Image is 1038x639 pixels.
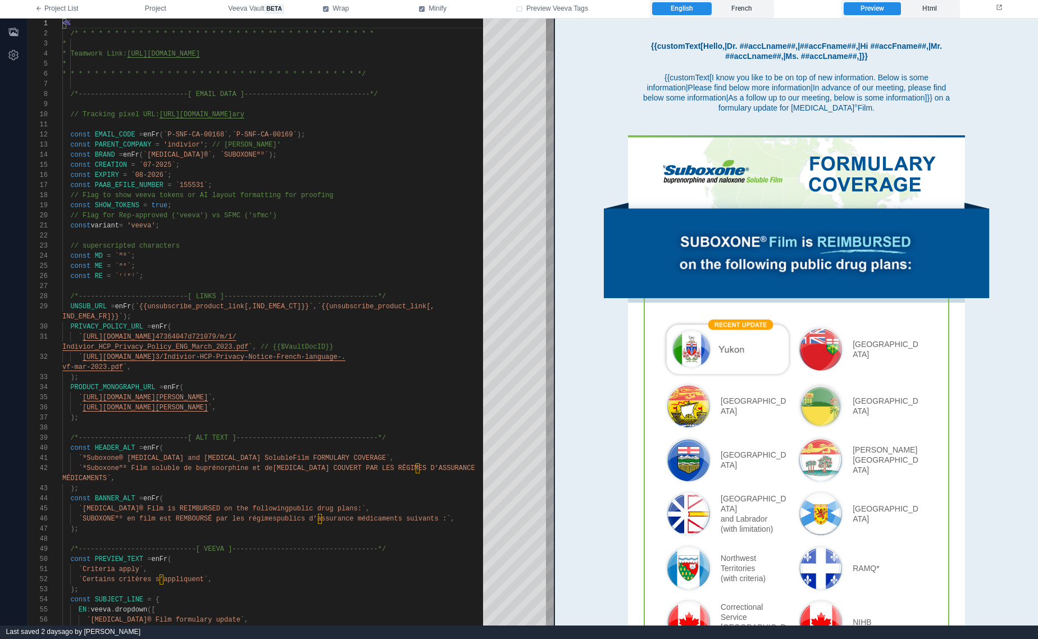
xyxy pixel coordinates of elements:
[95,131,135,139] span: EMAIL_CODE
[147,606,155,614] span: ([
[28,524,48,534] div: 47
[143,202,147,209] span: =
[166,583,234,624] div: Correctional Service [GEOGRAPHIC_DATA]
[151,555,167,563] span: enFr
[712,2,772,16] label: French
[70,202,90,209] span: const
[135,303,313,311] span: `{{unsubscribe_product_link[,IND_EMEA_CT]}}`
[70,212,272,220] span: // Flag for Rep-approved ('veeva') vs SFMC ('sfmc'
[268,151,276,159] span: );
[208,181,212,189] span: ;
[272,293,386,300] span: --------------------------*/
[115,606,148,614] span: dropdown
[28,403,48,413] div: 36
[28,251,48,261] div: 24
[115,303,131,311] span: enFr
[28,231,48,241] div: 22
[160,444,163,452] span: (
[272,191,333,199] span: ng for proofing
[83,394,208,401] span: [URL][DOMAIN_NAME][PERSON_NAME]
[145,4,166,14] span: Project
[86,616,244,624] span: `[MEDICAL_DATA]® Film formulary update`
[123,171,127,179] span: =
[90,222,119,230] span: variant
[131,303,135,311] span: (
[95,555,143,563] span: PREVIEW_TEXT
[28,241,48,251] div: 23
[28,483,48,494] div: 43
[28,211,48,221] div: 20
[143,444,160,452] span: enFr
[95,202,139,209] span: SHOW_TOKENS
[28,494,48,504] div: 44
[156,141,160,149] span: =
[333,4,349,14] span: Wrap
[273,464,475,472] span: [MEDICAL_DATA] COUVERT PAR LES RÉGIMES D’ASSURANCE
[95,262,103,270] span: ME
[95,151,115,159] span: BRAND
[160,111,233,118] span: [URL][DOMAIN_NAME]
[115,272,139,280] span: `ʳ⁽ᵉ⁾`
[28,59,48,69] div: 5
[366,505,370,513] span: ,
[901,2,958,16] label: Html
[83,333,156,341] span: [URL][DOMAIN_NAME]
[28,504,48,514] div: 45
[208,576,212,583] span: ,
[28,170,48,180] div: 16
[127,363,131,371] span: ,
[297,131,305,139] span: );
[204,141,208,149] span: ;
[70,242,179,250] span: // superscripted characters
[212,394,216,401] span: ,
[151,323,167,331] span: enFr
[156,222,160,230] span: ;
[176,181,208,189] span: `155531`
[79,464,273,472] span: `ᴺSuboxoneᴹᴰ Film soluble de buprénorphine et de
[28,413,48,423] div: 37
[555,19,1038,626] iframe: preview
[79,394,83,401] span: `
[232,131,297,139] span: `P-SNF-CA-00169`
[28,605,48,615] div: 55
[220,151,268,159] span: `SUBOXONEᴹᴰ`
[107,252,111,260] span: =
[95,252,103,260] span: MD
[28,261,48,271] div: 25
[95,181,163,189] span: PAAB_EFILE_NUMBER
[28,332,48,342] div: 31
[111,606,115,614] span: .
[212,404,216,412] span: ,
[70,272,90,280] span: const
[261,343,334,351] span: // {{$VaultDocID}}
[28,372,48,382] div: 33
[95,171,119,179] span: EXPIRY
[28,574,48,585] div: 52
[252,343,256,351] span: ,
[95,141,152,149] span: PARENT_COMPANY
[70,596,90,604] span: const
[70,293,272,300] span: /*---------------------------[ LINKS ]------------
[147,323,151,331] span: =
[139,272,143,280] span: ;
[28,514,48,524] div: 46
[293,454,390,462] span: Film FORMULARY COVERAGE`
[28,271,48,281] div: 26
[70,262,90,270] span: const
[28,29,48,39] div: 2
